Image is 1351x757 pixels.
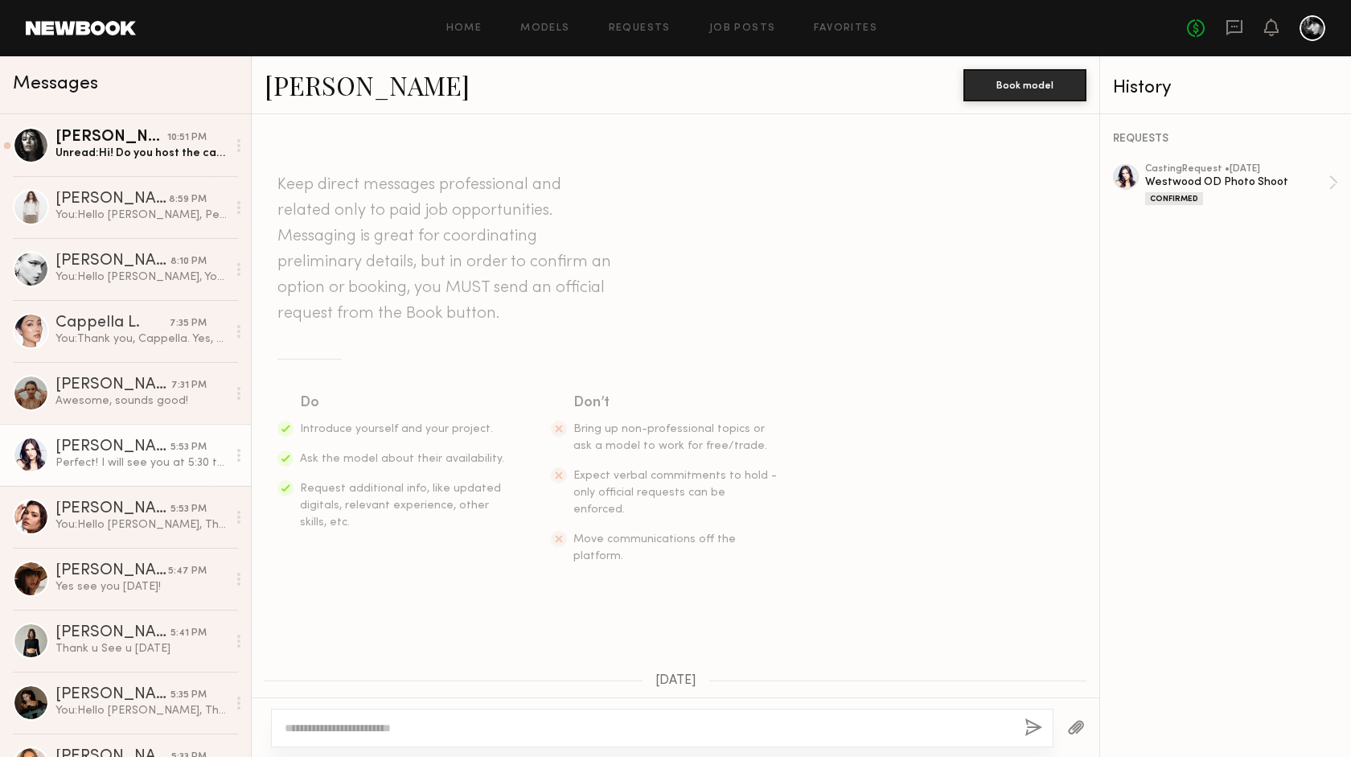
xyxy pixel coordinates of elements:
[55,130,167,146] div: [PERSON_NAME]
[55,501,170,517] div: [PERSON_NAME]
[13,75,98,93] span: Messages
[55,579,227,594] div: Yes see you [DATE]!
[814,23,877,34] a: Favorites
[446,23,482,34] a: Home
[300,454,504,464] span: Ask the model about their availability.
[1113,134,1338,145] div: REQUESTS
[55,455,227,471] div: Perfect! I will see you at 5:30 then!
[168,564,207,579] div: 5:47 PM
[55,331,227,347] div: You: Thank you, Cappella. Yes, that is the address. See you [DATE].
[1145,164,1338,205] a: castingRequest •[DATE]Westwood OD Photo ShootConfirmed
[709,23,776,34] a: Job Posts
[170,254,207,269] div: 8:10 PM
[55,146,227,161] div: Unread: Hi! Do you host the casting any other day than [DATE]? I am recovering from being sick
[55,253,170,269] div: [PERSON_NAME]
[573,534,736,562] span: Move communications off the platform.
[169,192,207,208] div: 8:59 PM
[300,392,506,414] div: Do
[1113,79,1338,97] div: History
[170,626,207,641] div: 5:41 PM
[55,208,227,223] div: You: Hello [PERSON_NAME], Perfect. See you [DATE] at 12:00. Sincerely, [PERSON_NAME]
[170,502,207,517] div: 5:53 PM
[300,424,493,434] span: Introduce yourself and your project.
[300,483,501,528] span: Request additional info, like updated digitals, relevant experience, other skills, etc.
[609,23,671,34] a: Requests
[573,424,767,451] span: Bring up non-professional topics or ask a model to work for free/trade.
[170,440,207,455] div: 5:53 PM
[170,316,207,331] div: 7:35 PM
[277,172,615,327] header: Keep direct messages professional and related only to paid job opportunities. Messaging is great ...
[171,378,207,393] div: 7:31 PM
[55,517,227,533] div: You: Hello [PERSON_NAME], Thank you for your confirmation. Sincerely, [PERSON_NAME]
[55,625,170,641] div: [PERSON_NAME]
[55,315,170,331] div: Cappella L.
[55,269,227,285] div: You: Hello [PERSON_NAME], You are very welcome. We will post new job opportunities and castings f...
[55,439,170,455] div: [PERSON_NAME]
[55,563,168,579] div: [PERSON_NAME]
[55,687,170,703] div: [PERSON_NAME]
[963,77,1086,91] a: Book model
[167,130,207,146] div: 10:51 PM
[55,641,227,656] div: Thank u See u [DATE]
[1145,164,1328,175] div: casting Request • [DATE]
[55,393,227,409] div: Awesome, sounds good!
[170,688,207,703] div: 5:35 PM
[55,191,169,208] div: [PERSON_NAME]
[963,69,1086,101] button: Book model
[520,23,569,34] a: Models
[573,471,777,515] span: Expect verbal commitments to hold - only official requests can be enforced.
[655,674,696,688] span: [DATE]
[573,392,779,414] div: Don’t
[1145,192,1203,205] div: Confirmed
[265,68,470,102] a: [PERSON_NAME]
[55,703,227,718] div: You: Hello [PERSON_NAME], Thank you for your confirmation. Best, [PERSON_NAME]
[1145,175,1328,190] div: Westwood OD Photo Shoot
[55,377,171,393] div: [PERSON_NAME]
